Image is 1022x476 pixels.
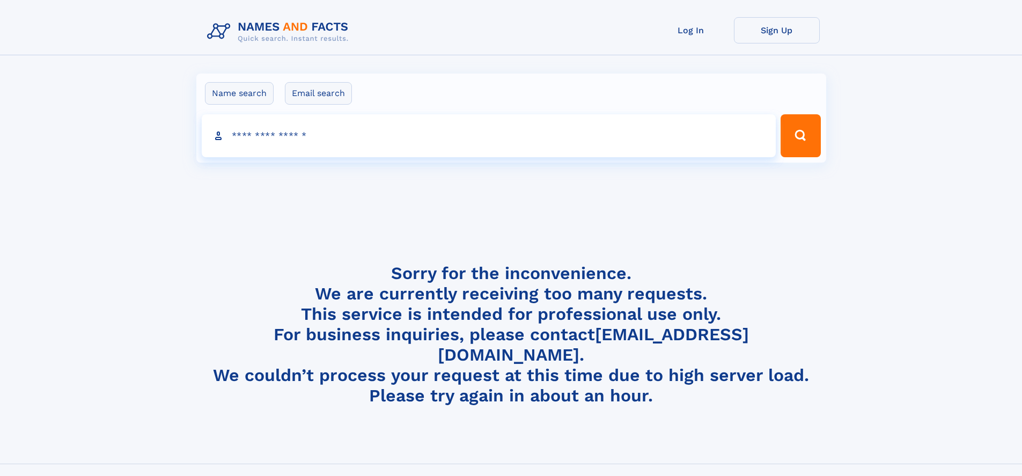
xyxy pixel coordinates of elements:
[285,82,352,105] label: Email search
[781,114,820,157] button: Search Button
[734,17,820,43] a: Sign Up
[203,17,357,46] img: Logo Names and Facts
[438,324,749,365] a: [EMAIL_ADDRESS][DOMAIN_NAME]
[202,114,776,157] input: search input
[648,17,734,43] a: Log In
[205,82,274,105] label: Name search
[203,263,820,406] h4: Sorry for the inconvenience. We are currently receiving too many requests. This service is intend...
